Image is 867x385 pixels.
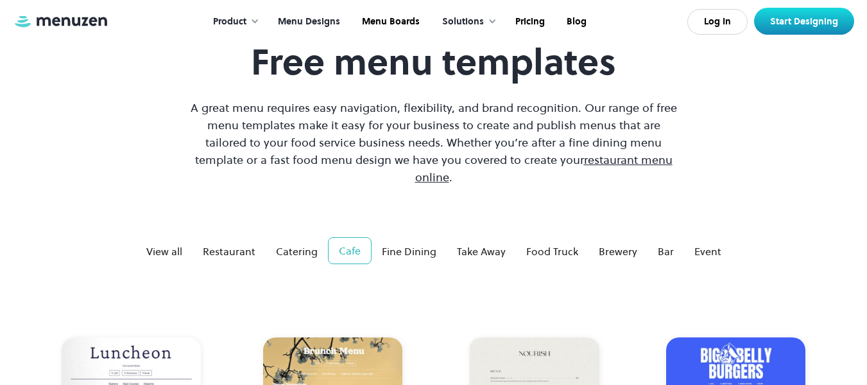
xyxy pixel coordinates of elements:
[350,2,429,42] a: Menu Boards
[213,15,246,29] div: Product
[266,2,350,42] a: Menu Designs
[754,8,854,35] a: Start Designing
[276,244,318,259] div: Catering
[658,244,674,259] div: Bar
[526,244,578,259] div: Food Truck
[146,244,182,259] div: View all
[187,99,680,186] p: A great menu requires easy navigation, flexibility, and brand recognition. Our range of free menu...
[599,244,637,259] div: Brewery
[457,244,506,259] div: Take Away
[687,9,748,35] a: Log In
[442,15,484,29] div: Solutions
[429,2,503,42] div: Solutions
[503,2,554,42] a: Pricing
[554,2,596,42] a: Blog
[382,244,436,259] div: Fine Dining
[187,40,680,84] h1: Free menu templates
[200,2,266,42] div: Product
[339,243,361,258] div: Cafe
[203,244,255,259] div: Restaurant
[694,244,721,259] div: Event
